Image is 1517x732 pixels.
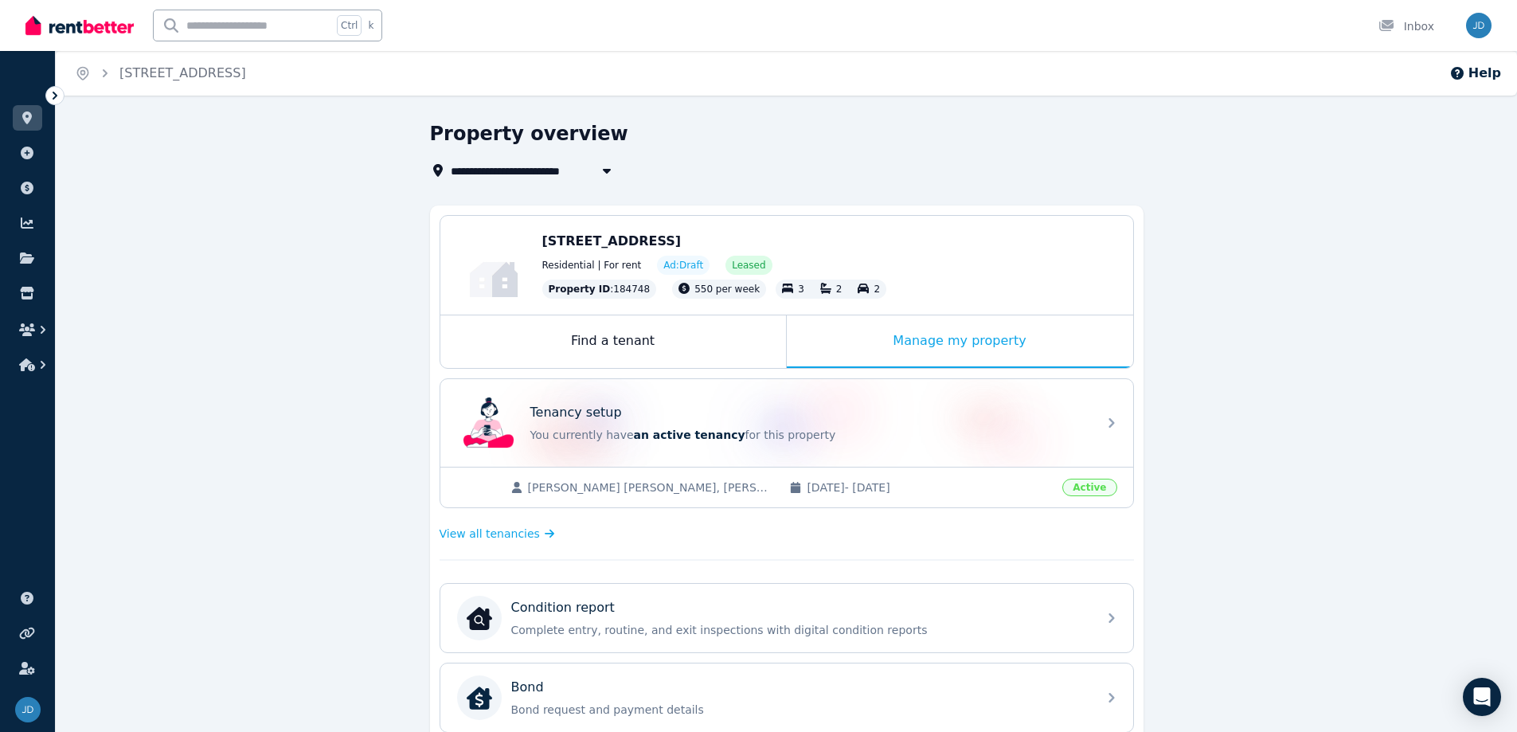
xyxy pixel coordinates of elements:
img: RentBetter [25,14,134,37]
p: Bond request and payment details [511,702,1088,718]
span: 550 per week [694,284,760,295]
span: Residential | For rent [542,259,642,272]
span: [DATE] - [DATE] [807,480,1053,495]
a: Tenancy setupTenancy setupYou currently havean active tenancyfor this property [440,379,1133,467]
p: Condition report [511,598,615,617]
span: 2 [836,284,843,295]
p: Bond [511,678,544,697]
a: [STREET_ADDRESS] [119,65,246,80]
span: k [368,19,373,32]
div: : 184748 [542,280,657,299]
img: Condition report [467,605,492,631]
p: You currently have for this property [530,427,1088,443]
div: Inbox [1378,18,1434,34]
span: Property ID [549,283,611,296]
span: 2 [874,284,880,295]
a: BondBondBond request and payment details [440,663,1133,732]
span: an active tenancy [634,429,745,441]
span: Active [1062,479,1116,496]
span: [STREET_ADDRESS] [542,233,682,249]
span: [PERSON_NAME] [PERSON_NAME], [PERSON_NAME] [528,480,774,495]
div: Open Intercom Messenger [1463,678,1501,716]
div: Manage my property [787,315,1133,368]
button: Help [1449,64,1501,83]
img: John Davies [15,697,41,722]
a: Condition reportCondition reportComplete entry, routine, and exit inspections with digital condit... [440,584,1133,652]
span: View all tenancies [440,526,540,542]
p: Complete entry, routine, and exit inspections with digital condition reports [511,622,1088,638]
nav: Breadcrumb [56,51,265,96]
img: John Davies [1466,13,1492,38]
img: Tenancy setup [463,397,514,448]
span: Ctrl [337,15,362,36]
img: Bond [467,685,492,710]
div: Find a tenant [440,315,786,368]
span: Ad: Draft [663,259,703,272]
span: 3 [798,284,804,295]
p: Tenancy setup [530,403,622,422]
span: Leased [732,259,765,272]
a: View all tenancies [440,526,555,542]
h1: Property overview [430,121,628,147]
